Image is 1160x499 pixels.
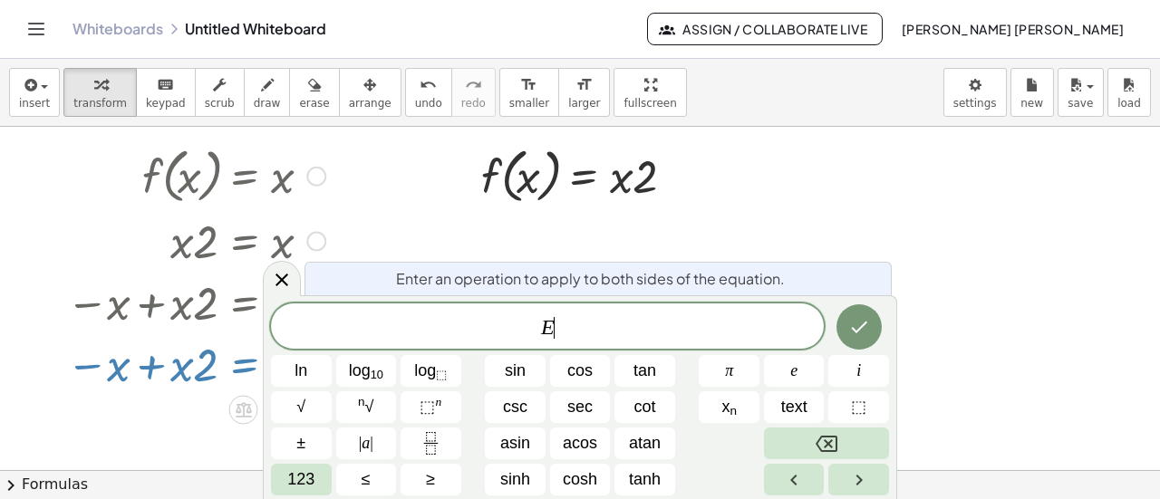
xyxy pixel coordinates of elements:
span: i [856,359,861,383]
button: keyboardkeypad [136,68,196,117]
span: transform [73,97,127,110]
span: √ [358,395,373,419]
button: Right arrow [828,464,889,495]
span: log [349,359,383,383]
span: x [721,395,737,419]
span: cosh [563,467,597,492]
button: Cotangent [614,391,675,423]
span: ± [296,431,305,456]
button: erase [289,68,339,117]
span: cot [634,395,656,419]
span: settings [953,97,997,110]
button: redoredo [451,68,496,117]
button: Text [764,391,825,423]
span: ​ [554,317,555,339]
span: draw [254,97,281,110]
sub: ⬚ [436,368,447,381]
button: i [828,355,889,387]
var: E [541,315,555,339]
span: insert [19,97,50,110]
a: Whiteboards [72,20,163,38]
button: Natural logarithm [271,355,332,387]
button: Hyperbolic sine [485,464,546,495]
button: Subscript [699,391,759,423]
span: ≥ [426,467,435,492]
button: nth root [336,391,397,423]
button: Logarithm [336,355,397,387]
button: Cosine [550,355,611,387]
span: undo [415,97,442,110]
span: csc [503,395,527,419]
span: | [359,434,362,452]
button: π [699,355,759,387]
span: ⬚ [420,398,435,416]
button: Greater than or equal [401,464,461,495]
span: smaller [509,97,549,110]
i: format_size [520,74,537,96]
span: | [370,434,373,452]
span: arrange [349,97,391,110]
span: sec [567,395,593,419]
span: redo [461,97,486,110]
i: format_size [575,74,593,96]
span: load [1117,97,1141,110]
button: Arcsine [485,427,546,459]
button: format_sizelarger [558,68,610,117]
sup: n [435,395,441,408]
button: Hyperbolic cosine [550,464,611,495]
button: Assign / Collaborate Live [647,13,884,45]
span: a [359,431,373,456]
span: sin [505,359,526,383]
button: Toggle navigation [22,14,51,43]
button: Plus minus [271,427,332,459]
span: ≤ [362,467,371,492]
button: undoundo [405,68,452,117]
button: Secant [550,391,611,423]
i: keyboard [157,74,174,96]
span: [PERSON_NAME] [PERSON_NAME] [901,21,1124,37]
button: Tangent [614,355,675,387]
button: Backspace [764,427,889,459]
button: transform [63,68,137,117]
span: fullscreen [623,97,676,110]
button: insert [9,68,60,117]
span: √ [296,395,305,419]
button: settings [943,68,1007,117]
i: undo [420,74,437,96]
span: new [1020,97,1043,110]
span: π [725,359,733,383]
span: acos [563,431,597,456]
span: e [790,359,797,383]
button: Cosecant [485,391,546,423]
button: arrange [339,68,401,117]
span: asin [500,431,530,456]
button: format_sizesmaller [499,68,559,117]
span: scrub [205,97,235,110]
span: keypad [146,97,186,110]
button: draw [244,68,291,117]
button: fullscreen [614,68,686,117]
button: Arctangent [614,427,675,459]
span: log [414,359,447,383]
button: save [1058,68,1104,117]
span: tanh [629,467,661,492]
button: new [1010,68,1054,117]
sub: n [730,404,737,417]
span: 123 [287,467,314,492]
span: text [781,395,807,419]
button: Hyperbolic tangent [614,464,675,495]
span: atan [629,431,661,456]
button: [PERSON_NAME] [PERSON_NAME] [886,13,1138,45]
button: Logarithm with base [401,355,461,387]
button: load [1107,68,1151,117]
sub: 10 [371,368,383,381]
button: Fraction [401,427,461,459]
span: ln [295,359,307,383]
span: save [1068,97,1093,110]
button: Placeholder [828,391,889,423]
button: e [764,355,825,387]
span: larger [568,97,600,110]
span: sinh [500,467,530,492]
button: Default keyboard [271,464,332,495]
span: ⬚ [851,395,866,419]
